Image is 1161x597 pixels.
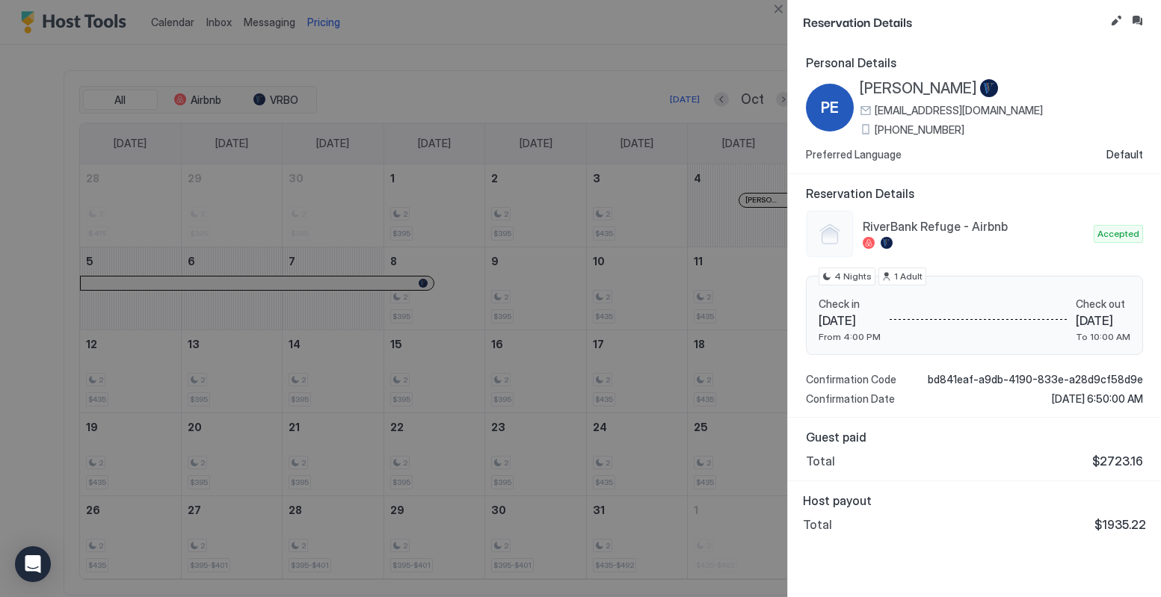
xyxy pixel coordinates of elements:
span: Reservation Details [803,12,1104,31]
span: [PHONE_NUMBER] [875,123,964,137]
span: [PERSON_NAME] [860,79,977,98]
span: Preferred Language [806,148,902,161]
span: [DATE] [1076,313,1130,328]
span: Check in [819,297,881,311]
button: Inbox [1128,12,1146,30]
span: Confirmation Date [806,392,895,406]
span: Check out [1076,297,1130,311]
span: $1935.22 [1094,517,1146,532]
span: $2723.16 [1092,454,1143,468]
span: Default [1106,148,1143,161]
span: Confirmation Code [806,373,896,386]
button: Edit reservation [1107,12,1125,30]
span: [DATE] [819,313,881,328]
span: bd841eaf-a9db-4190-833e-a28d9cf58d9e [928,373,1143,386]
span: Total [806,454,835,468]
span: Accepted [1097,227,1139,241]
span: To 10:00 AM [1076,331,1130,342]
span: Reservation Details [806,186,1143,201]
span: [DATE] 6:50:00 AM [1052,392,1143,406]
div: Open Intercom Messenger [15,546,51,582]
span: Personal Details [806,55,1143,70]
span: Total [803,517,832,532]
span: From 4:00 PM [819,331,881,342]
span: Host payout [803,493,1146,508]
span: PE [821,96,839,119]
span: 4 Nights [834,270,872,283]
span: RiverBank Refuge - Airbnb [863,219,1088,234]
span: [EMAIL_ADDRESS][DOMAIN_NAME] [875,104,1043,117]
span: Guest paid [806,430,1143,445]
span: 1 Adult [894,270,923,283]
